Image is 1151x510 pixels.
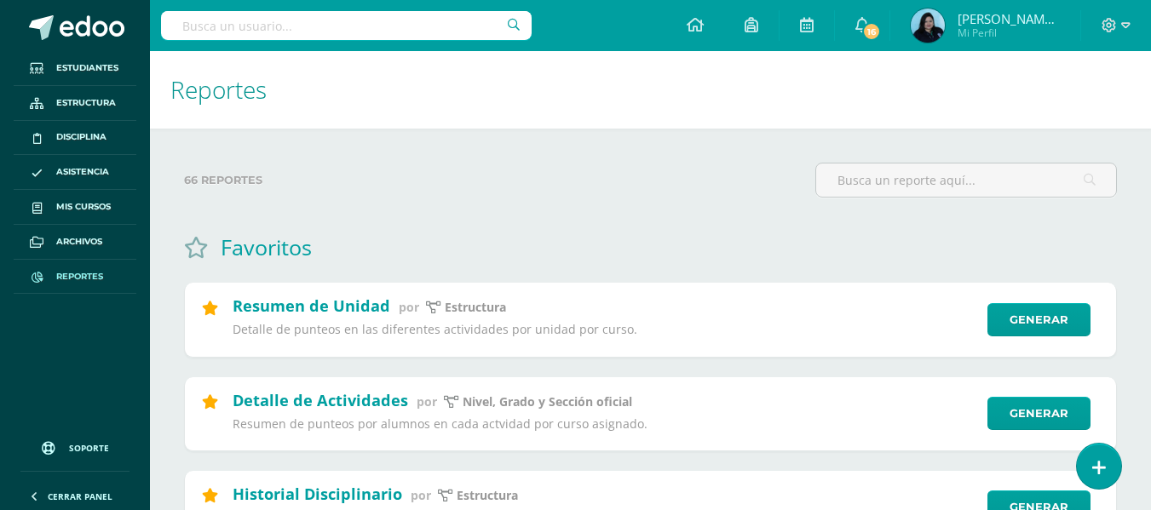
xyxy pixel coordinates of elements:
[417,393,437,410] span: por
[56,165,109,179] span: Asistencia
[56,270,103,284] span: Reportes
[14,51,136,86] a: Estudiantes
[184,163,802,198] label: 66 reportes
[987,303,1091,336] a: Generar
[56,96,116,110] span: Estructura
[463,394,632,410] p: Nivel, Grado y Sección oficial
[911,9,945,43] img: 7cb9ebd05b140000fdc9db502d26292e.png
[170,73,267,106] span: Reportes
[445,300,506,315] p: estructura
[233,416,976,432] p: Resumen de punteos por alumnos en cada actvidad por curso asignado.
[14,225,136,260] a: Archivos
[56,235,102,249] span: Archivos
[56,61,118,75] span: Estudiantes
[14,86,136,121] a: Estructura
[233,295,390,316] h2: Resumen de Unidad
[221,232,312,261] h1: Favoritos
[233,390,408,410] h2: Detalle de Actividades
[20,425,129,467] a: Soporte
[56,130,106,144] span: Disciplina
[411,487,431,503] span: por
[987,397,1091,430] a: Generar
[56,200,111,214] span: Mis cursos
[14,121,136,156] a: Disciplina
[958,10,1060,27] span: [PERSON_NAME][DATE]
[816,163,1116,197] input: Busca un reporte aquí...
[48,490,112,502] span: Cerrar panel
[233,322,976,337] p: Detalle de punteos en las diferentes actividades por unidad por curso.
[14,190,136,225] a: Mis cursos
[14,260,136,295] a: Reportes
[161,11,532,40] input: Busca un usuario...
[399,299,419,315] span: por
[233,484,402,504] h2: Historial Disciplinario
[457,488,518,503] p: Estructura
[14,155,136,190] a: Asistencia
[958,26,1060,40] span: Mi Perfil
[69,442,109,454] span: Soporte
[862,22,881,41] span: 16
